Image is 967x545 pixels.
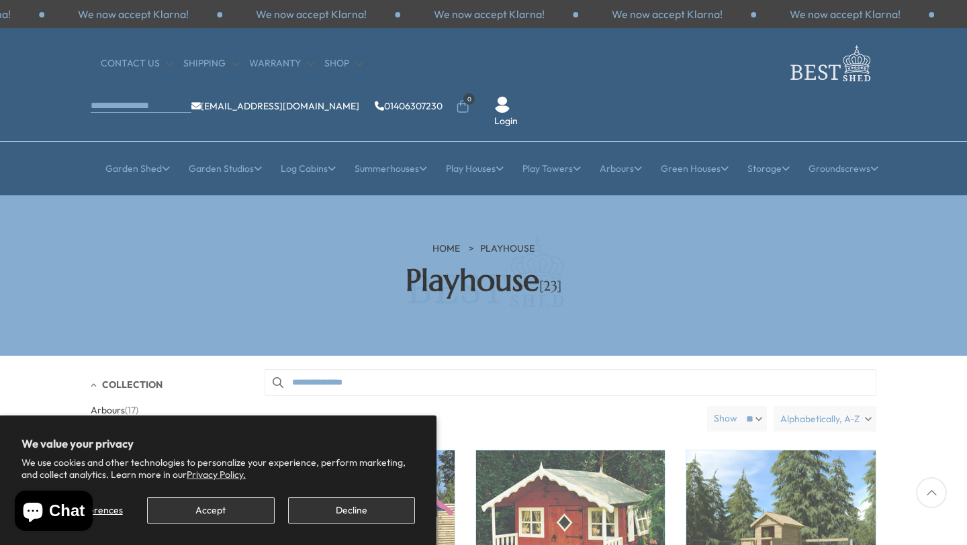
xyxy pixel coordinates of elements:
a: Privacy Policy. [187,468,246,481]
h2: We value your privacy [21,437,415,450]
inbox-online-store-chat: Shopify online store chat [11,491,97,534]
p: We use cookies and other technologies to personalize your experience, perform marketing, and coll... [21,456,415,481]
button: Accept [147,497,274,524]
button: Decline [288,497,415,524]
